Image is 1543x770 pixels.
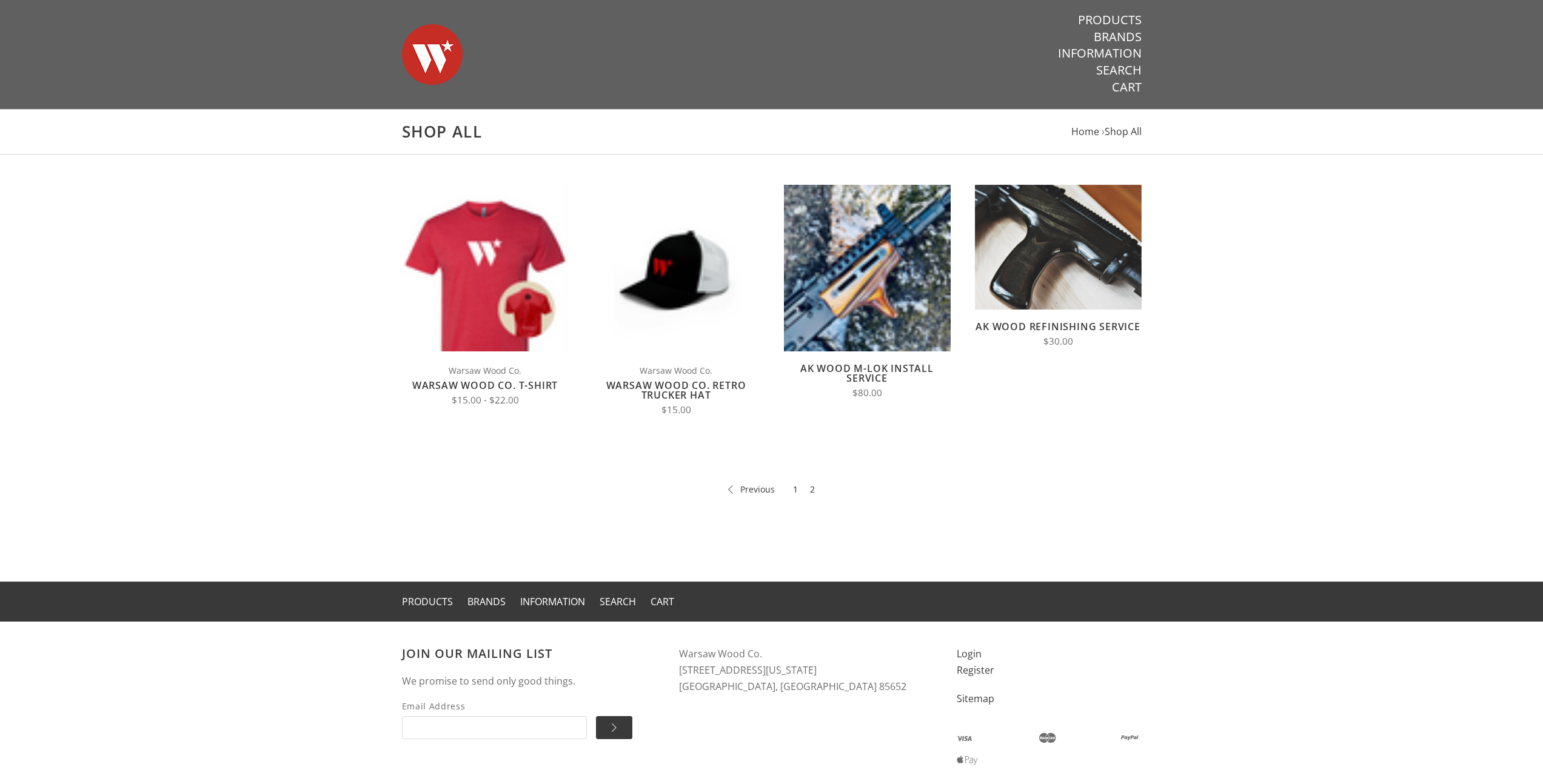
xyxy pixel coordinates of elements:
[1112,79,1142,95] a: Cart
[1094,29,1142,45] a: Brands
[728,482,775,496] a: Previous
[1071,125,1099,138] a: Home
[1043,335,1073,348] span: $30.00
[1078,12,1142,28] a: Products
[520,595,585,608] a: Information
[1058,45,1142,61] a: Information
[600,595,636,608] a: Search
[402,646,655,661] h3: Join our mailing list
[957,692,994,705] a: Sitemap
[957,663,994,677] a: Register
[975,185,1142,310] img: AK Wood Refinishing Service
[402,363,569,377] span: Warsaw Wood Co.
[957,647,982,660] a: Login
[976,320,1140,333] a: AK Wood Refinishing Service
[402,699,587,713] span: Email Address
[402,12,463,97] img: Warsaw Wood Co.
[467,595,506,608] a: Brands
[1096,62,1142,78] a: Search
[679,646,932,694] address: Warsaw Wood Co. [STREET_ADDRESS][US_STATE] [GEOGRAPHIC_DATA], [GEOGRAPHIC_DATA] 85652
[852,387,882,399] span: $80.00
[593,363,760,377] span: Warsaw Wood Co.
[412,379,558,392] a: Warsaw Wood Co. T-Shirt
[402,185,569,351] img: Warsaw Wood Co. T-Shirt
[402,595,453,608] a: Products
[661,403,691,416] span: $15.00
[800,362,934,385] a: AK Wood M-LOK Install Service
[402,716,587,739] input: Email Address
[1102,124,1142,140] li: ›
[452,394,519,407] span: $15.00 - $22.00
[402,673,655,689] p: We promise to send only good things.
[784,185,951,351] img: AK Wood M-LOK Install Service
[402,122,1142,142] h1: Shop All
[651,595,674,608] a: Cart
[793,482,798,496] a: 1
[596,716,632,739] input: 
[1105,125,1142,138] a: Shop All
[810,482,815,496] a: 2
[593,185,760,351] img: Warsaw Wood Co. Retro Trucker Hat
[606,379,746,402] a: Warsaw Wood Co. Retro Trucker Hat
